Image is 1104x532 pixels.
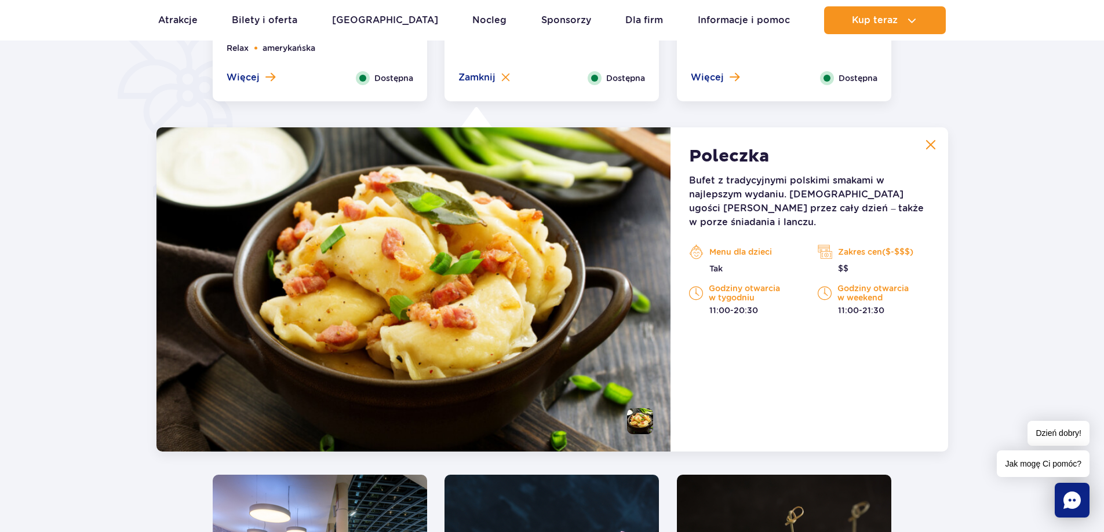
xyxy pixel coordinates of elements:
[606,72,645,85] span: Dostępna
[691,71,724,84] span: Więcej
[227,71,275,84] button: Więcej
[691,71,739,84] button: Więcej
[541,6,591,34] a: Sponsorzy
[1055,483,1090,518] div: Chat
[818,243,929,261] p: Zakres cen($-$$$)
[818,263,929,274] p: $$
[852,15,898,25] span: Kup teraz
[1028,421,1090,446] span: Dzień dobry!
[689,146,770,167] strong: Poleczka
[839,72,877,85] span: Dostępna
[458,71,510,84] button: Zamknij
[332,6,438,34] a: [GEOGRAPHIC_DATA]
[472,6,507,34] a: Nocleg
[689,304,800,316] p: 11:00-20:30
[689,174,929,229] p: Bufet z tradycyjnymi polskimi smakami w najlepszym wydaniu. [DEMOGRAPHIC_DATA] ugości [PERSON_NAM...
[458,71,495,84] span: Zamknij
[824,6,946,34] button: Kup teraz
[625,6,663,34] a: Dla firm
[689,243,800,261] p: Menu dla dzieci
[997,450,1090,477] span: Jak mogę Ci pomóc?
[227,42,249,54] li: Relax
[689,284,800,302] p: Godziny otwarcia w tygodniu
[818,284,929,302] p: Godziny otwarcia w weekend
[156,127,671,452] img: green_mamba
[374,72,413,85] span: Dostępna
[689,263,800,274] p: Tak
[698,6,790,34] a: Informacje i pomoc
[232,6,297,34] a: Bilety i oferta
[227,71,260,84] span: Więcej
[263,42,315,54] li: amerykańska
[818,304,929,316] p: 11:00-21:30
[158,6,198,34] a: Atrakcje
